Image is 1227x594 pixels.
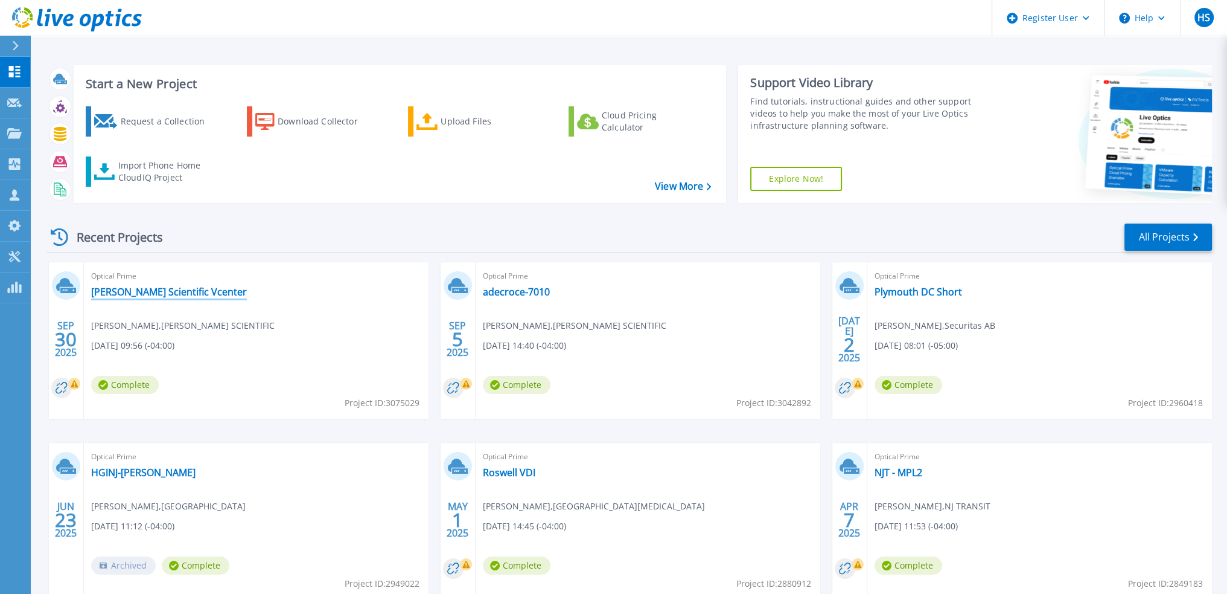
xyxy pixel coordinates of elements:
[162,557,229,575] span: Complete
[1197,13,1210,22] span: HS
[345,577,419,590] span: Project ID: 2949022
[1128,396,1203,410] span: Project ID: 2960418
[91,450,421,463] span: Optical Prime
[750,75,992,91] div: Support Video Library
[91,286,247,298] a: [PERSON_NAME] Scientific Vcenter
[838,498,861,542] div: APR 2025
[875,286,962,298] a: Plymouth DC Short
[86,77,710,91] h3: Start a New Project
[452,515,463,525] span: 1
[452,334,463,344] span: 5
[483,500,705,513] span: [PERSON_NAME] , [GEOGRAPHIC_DATA][MEDICAL_DATA]
[875,557,942,575] span: Complete
[55,515,77,525] span: 23
[483,286,550,298] a: adecroce-7010
[569,106,703,137] a: Cloud Pricing Calculator
[54,317,77,361] div: SEP 2025
[278,109,374,134] div: Download Collector
[838,317,861,361] div: [DATE] 2025
[91,376,159,394] span: Complete
[55,334,77,344] span: 30
[483,376,550,394] span: Complete
[483,466,535,479] a: Roswell VDI
[736,396,811,410] span: Project ID: 3042892
[750,95,992,132] div: Find tutorials, instructional guides and other support videos to help you make the most of your L...
[844,340,855,350] span: 2
[46,222,179,252] div: Recent Projects
[86,106,220,137] a: Request a Collection
[1124,224,1212,251] a: All Projects
[875,500,990,513] span: [PERSON_NAME] , NJ TRANSIT
[91,557,156,575] span: Archived
[1128,577,1203,590] span: Project ID: 2849183
[91,466,196,479] a: HGINJ-[PERSON_NAME]
[750,167,842,191] a: Explore Now!
[483,270,813,283] span: Optical Prime
[483,557,550,575] span: Complete
[247,106,381,137] a: Download Collector
[446,498,469,542] div: MAY 2025
[345,396,419,410] span: Project ID: 3075029
[91,520,174,533] span: [DATE] 11:12 (-04:00)
[118,160,212,184] div: Import Phone Home CloudIQ Project
[875,520,958,533] span: [DATE] 11:53 (-04:00)
[483,339,566,352] span: [DATE] 14:40 (-04:00)
[875,270,1205,283] span: Optical Prime
[483,319,666,332] span: [PERSON_NAME] , [PERSON_NAME] SCIENTIFIC
[91,319,275,332] span: [PERSON_NAME] , [PERSON_NAME] SCIENTIFIC
[91,270,421,283] span: Optical Prime
[602,109,698,134] div: Cloud Pricing Calculator
[446,317,469,361] div: SEP 2025
[91,339,174,352] span: [DATE] 09:56 (-04:00)
[875,339,958,352] span: [DATE] 08:01 (-05:00)
[736,577,811,590] span: Project ID: 2880912
[91,500,246,513] span: [PERSON_NAME] , [GEOGRAPHIC_DATA]
[441,109,537,134] div: Upload Files
[54,498,77,542] div: JUN 2025
[408,106,543,137] a: Upload Files
[655,181,711,192] a: View More
[483,520,566,533] span: [DATE] 14:45 (-04:00)
[875,466,922,479] a: NJT - MPL2
[120,109,217,134] div: Request a Collection
[483,450,813,463] span: Optical Prime
[875,450,1205,463] span: Optical Prime
[844,515,855,525] span: 7
[875,319,995,332] span: [PERSON_NAME] , Securitas AB
[875,376,942,394] span: Complete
